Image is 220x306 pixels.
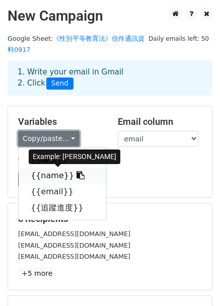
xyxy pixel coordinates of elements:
[10,66,210,90] div: 1. Write your email in Gmail 2. Click
[118,116,202,127] h5: Email column
[18,116,103,127] h5: Variables
[170,258,220,306] div: 聊天小工具
[8,8,212,25] h2: New Campaign
[46,78,74,90] span: Send
[18,253,130,260] small: [EMAIL_ADDRESS][DOMAIN_NAME]
[18,213,202,224] h5: 8 Recipients
[18,242,130,249] small: [EMAIL_ADDRESS][DOMAIN_NAME]
[18,267,56,280] a: +5 more
[29,149,120,164] div: Example: [PERSON_NAME]
[19,151,106,168] a: {{編號}}
[18,230,130,238] small: [EMAIL_ADDRESS][DOMAIN_NAME]
[18,131,80,146] a: Copy/paste...
[145,35,212,42] a: Daily emails left: 50
[19,168,106,184] a: {{name}}
[19,200,106,216] a: {{追蹤進度}}
[8,35,144,54] small: Google Sheet:
[170,258,220,306] iframe: Chat Widget
[19,184,106,200] a: {{email}}
[8,35,144,54] a: 《性別平等教育法》信件通訊資料0917
[145,33,212,44] span: Daily emails left: 50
